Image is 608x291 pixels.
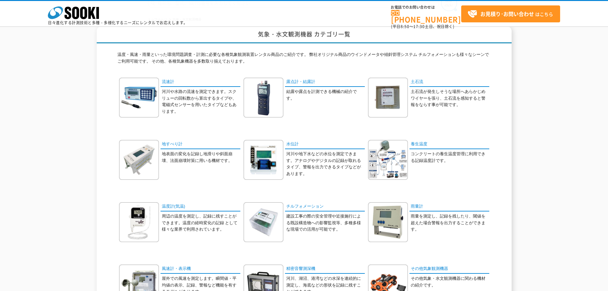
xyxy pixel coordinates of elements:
a: 水位計 [285,140,365,149]
p: コンクリートの養生温度管理に利用できる記録温度計です。 [411,151,489,164]
img: 水位計 [244,140,283,180]
img: 流速計 [119,78,159,118]
p: 日々進化する計測技術と多種・多様化するニーズにレンタルでお応えします。 [48,21,188,25]
a: 温度計(気温) [161,202,240,211]
p: 河川や地下水などの水位を測定できます。アナログやデジタルの記録が取れるタイプ、警報を出力できるタイプなどがあります。 [286,151,365,177]
h1: 気象・水文観測機器 カテゴリ一覧 [97,26,512,44]
span: (平日 ～ 土日、祝日除く) [391,24,454,29]
p: 雨量を測定し、記録を残したり、閾値を超えた場合警報を出力することができます。 [411,213,489,233]
p: その他気象・水文観測機器に関わる機材の紹介です。 [411,275,489,289]
a: 精密音響測深機 [285,264,365,274]
a: 土石流 [409,78,489,87]
p: 土石流が発生しそうな場所へあらかじめワイヤーを張り、土石流を感知すると警報をならす事が可能です。 [411,88,489,108]
img: 地すべり計 [119,140,159,180]
a: お見積り･お問い合わせはこちら [461,5,560,22]
strong: お見積り･お問い合わせ [480,10,534,18]
img: 雨量計 [368,202,408,242]
a: チルフォメーション [285,202,365,211]
img: 露点計・結露計 [244,78,283,118]
a: その他気象観測機器 [409,264,489,274]
p: 結露や露点を計測できる機械の紹介です。 [286,88,365,102]
img: 温度計(気温) [119,202,159,242]
p: 河川や水路の流速を測定できます。スクリューの回転数から算出するタイプや、電磁式センサーを用いたタイプなどもあります。 [162,88,240,115]
a: 雨量計 [409,202,489,211]
p: 温度・風速・雨量といった環境問題調査・計測に必要な各種気象観測装置レンタル商品のご紹介です。 弊社オリジナル商品のウインドメータや傾斜管理システム チルフォメーションも様々なシーンでご利用可能で... [117,51,491,68]
p: 建設工事の際の安全管理や近接施行による既設構造物への影響監視等、多種多様な現場での活用が可能です。 [286,213,365,233]
span: はこちら [468,9,553,19]
img: チルフォメーション [244,202,283,242]
img: 土石流 [368,78,408,118]
a: 地すべり計 [161,140,240,149]
a: [PHONE_NUMBER] [391,10,461,23]
img: 養生温度 [368,140,408,180]
a: 風速計・表示機 [161,264,240,274]
a: 流速計 [161,78,240,87]
span: 17:30 [413,24,425,29]
a: 養生温度 [409,140,489,149]
a: 露点計・結露計 [285,78,365,87]
p: 地表面の変化を記録し地滑りや斜面崩壊、法面崩壊対策に用いる機材です。 [162,151,240,164]
span: 8:50 [401,24,409,29]
p: 周辺の温度を測定し、記録に残すことができます。温度の経時変化の記録 として様々な業界で利用されています。 [162,213,240,233]
span: お電話でのお問い合わせは [391,5,461,9]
